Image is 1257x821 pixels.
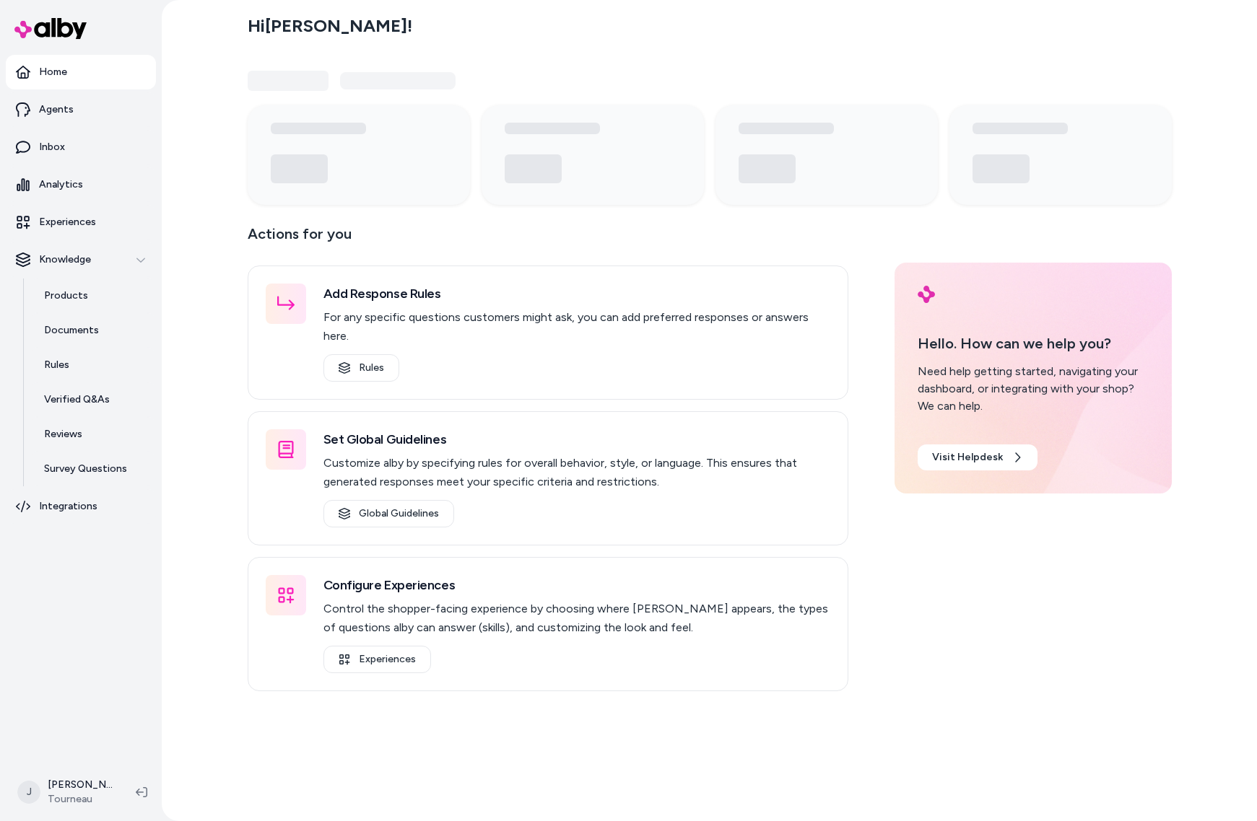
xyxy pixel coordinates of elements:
a: Integrations [6,489,156,524]
a: Analytics [6,167,156,202]
a: Visit Helpdesk [918,444,1038,470]
p: Products [44,289,88,303]
a: Reviews [30,417,156,452]
a: Products [30,278,156,313]
a: Verified Q&As [30,382,156,417]
p: Survey Questions [44,462,127,476]
a: Rules [30,348,156,382]
p: Experiences [39,215,96,229]
h3: Configure Experiences [323,575,830,595]
p: Integrations [39,499,97,514]
p: Customize alby by specifying rules for overall behavior, style, or language. This ensures that ge... [323,454,830,491]
a: Rules [323,354,399,382]
p: Rules [44,358,69,372]
a: Documents [30,313,156,348]
h3: Add Response Rules [323,284,830,304]
p: Home [39,65,67,79]
div: Need help getting started, navigating your dashboard, or integrating with your shop? We can help. [918,363,1149,415]
p: Reviews [44,427,82,442]
h3: Set Global Guidelines [323,429,830,449]
p: Agents [39,102,74,117]
button: J[PERSON_NAME]Tourneau [9,769,124,815]
img: alby Logo [14,18,87,39]
p: Inbox [39,140,65,154]
p: Documents [44,323,99,338]
a: Survey Questions [30,452,156,486]
a: Experiences [323,646,431,673]
p: Actions for you [248,222,848,257]
img: alby Logo [918,286,935,303]
span: J [17,781,40,804]
a: Agents [6,92,156,127]
p: Hello. How can we help you? [918,333,1149,354]
p: Control the shopper-facing experience by choosing where [PERSON_NAME] appears, the types of quest... [323,600,830,637]
p: Verified Q&As [44,392,110,407]
p: Analytics [39,177,83,192]
p: For any specific questions customers might ask, you can add preferred responses or answers here. [323,308,830,346]
h2: Hi [PERSON_NAME] ! [248,15,412,37]
a: Home [6,55,156,89]
p: Knowledge [39,253,91,267]
a: Inbox [6,130,156,164]
a: Experiences [6,205,156,240]
span: Tourneau [48,792,113,807]
p: [PERSON_NAME] [48,778,113,792]
a: Global Guidelines [323,500,454,527]
button: Knowledge [6,242,156,277]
